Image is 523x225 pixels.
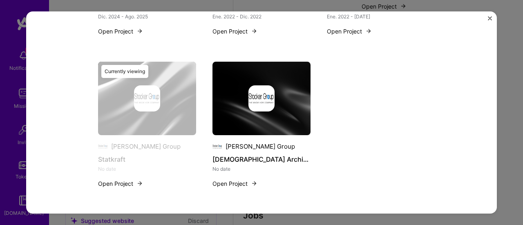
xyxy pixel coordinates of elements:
button: Open Project [212,27,257,36]
button: Open Project [327,27,372,36]
img: cover [98,62,196,135]
button: Open Project [98,179,143,188]
button: Open Project [212,179,257,188]
div: Ene. 2022 - [DATE] [327,12,425,21]
img: cover [212,62,311,135]
div: No date [212,165,311,173]
img: Company logo [212,142,222,151]
img: arrow-right [365,28,372,34]
img: arrow-right [251,180,257,187]
div: [PERSON_NAME] Group [226,142,295,151]
div: Ene. 2022 - Dic. 2022 [212,12,311,21]
div: Dic. 2024 - Ago. 2025 [98,12,196,21]
button: Open Project [98,27,143,36]
div: Currently viewing [101,65,148,78]
img: arrow-right [136,28,143,34]
button: Close [488,16,492,25]
img: arrow-right [251,28,257,34]
h4: [DEMOGRAPHIC_DATA] Architects [212,154,311,165]
img: Company logo [248,85,275,111]
img: arrow-right [136,180,143,187]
